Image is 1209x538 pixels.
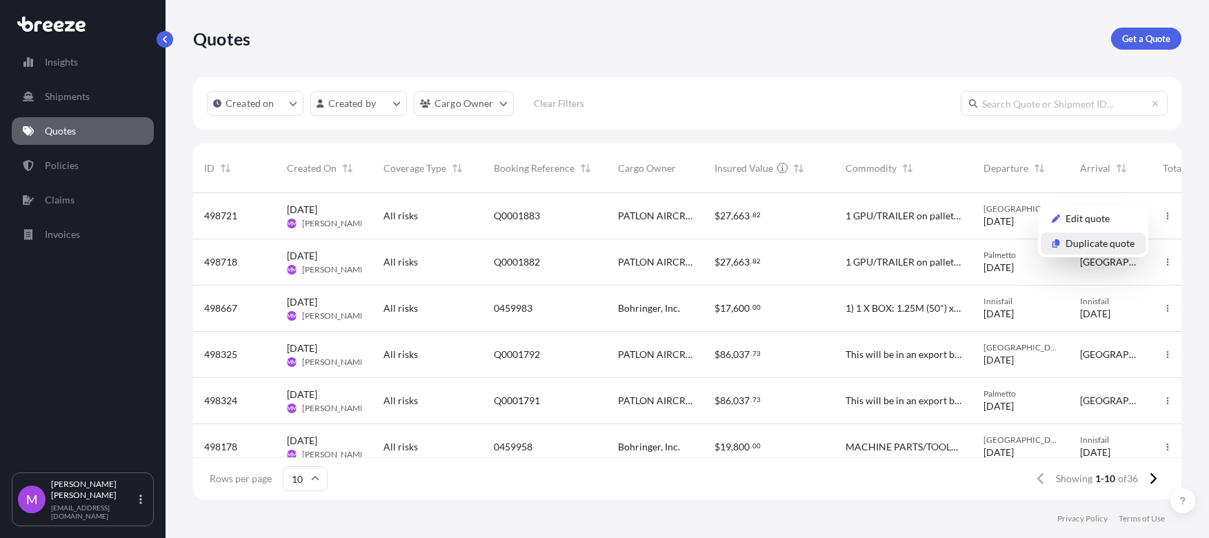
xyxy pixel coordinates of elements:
[1122,32,1170,46] p: Get a Quote
[1038,205,1148,257] div: Actions
[1066,212,1110,226] p: Edit quote
[193,28,250,50] p: Quotes
[1041,208,1146,230] a: Edit quote
[1066,237,1135,250] p: Duplicate quote
[1041,232,1146,255] a: Duplicate quote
